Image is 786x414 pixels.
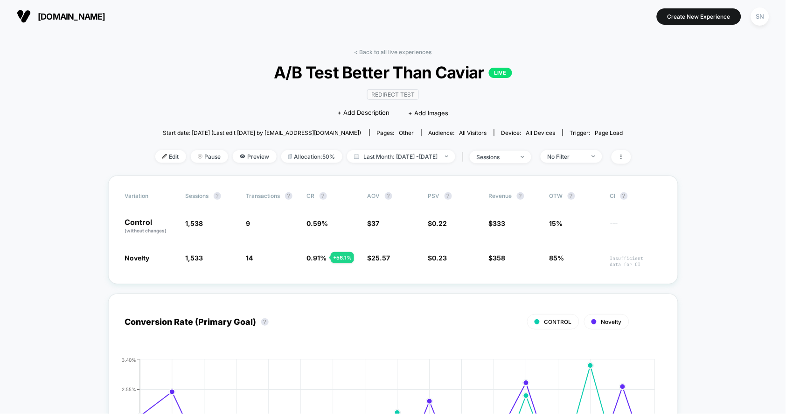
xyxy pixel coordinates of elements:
span: (without changes) [125,228,167,233]
span: OTW [550,192,601,200]
img: calendar [354,154,359,159]
span: --- [610,221,661,234]
span: Pause [191,150,228,163]
span: $ [489,219,506,227]
span: Last Month: [DATE] - [DATE] [347,150,455,163]
span: CONTROL [544,318,572,325]
div: Trigger: [570,129,623,136]
span: 1,533 [186,254,203,262]
span: 85% [550,254,564,262]
tspan: 3.40% [122,357,136,363]
div: Pages: [377,129,414,136]
button: ? [261,318,269,326]
span: + Add Images [409,109,449,117]
span: 0.23 [432,254,447,262]
span: all devices [526,129,556,136]
button: SN [748,7,772,26]
p: LIVE [489,68,512,78]
span: Device: [494,129,563,136]
span: CI [610,192,661,200]
img: rebalance [288,154,292,159]
span: 0.59 % [307,219,328,227]
button: [DOMAIN_NAME] [14,9,108,24]
span: Start date: [DATE] (Last edit [DATE] by [EMAIL_ADDRESS][DOMAIN_NAME]) [163,129,361,136]
button: ? [445,192,452,200]
span: + Add Description [338,108,390,118]
span: 25.57 [372,254,390,262]
div: SN [751,7,769,26]
span: Allocation: 50% [281,150,342,163]
span: Variation [125,192,176,200]
span: Insufficient data for CI [610,255,661,267]
span: Redirect Test [367,89,419,100]
div: + 56.1 % [331,252,354,263]
span: A/B Test Better Than Caviar [179,63,607,82]
span: | [460,150,470,164]
img: end [198,154,202,159]
span: 15% [550,219,563,227]
span: $ [428,219,447,227]
button: ? [620,192,628,200]
tspan: 2.55% [122,386,136,392]
button: ? [568,192,575,200]
div: sessions [477,154,514,161]
div: No Filter [548,153,585,160]
span: Edit [155,150,186,163]
span: Revenue [489,192,512,199]
span: $ [489,254,506,262]
img: end [445,155,448,157]
span: 1,538 [186,219,203,227]
img: end [521,156,524,158]
span: other [399,129,414,136]
span: 0.22 [432,219,447,227]
span: CR [307,192,315,199]
img: end [592,155,595,157]
span: $ [428,254,447,262]
button: ? [214,192,221,200]
span: AOV [368,192,380,199]
span: 37 [372,219,380,227]
span: [DOMAIN_NAME] [38,12,105,21]
p: Control [125,218,176,234]
span: PSV [428,192,440,199]
span: Novelty [601,318,622,325]
span: Page Load [595,129,623,136]
span: 14 [246,254,253,262]
img: Visually logo [17,9,31,23]
span: Sessions [186,192,209,199]
button: ? [517,192,524,200]
span: Novelty [125,254,150,262]
a: < Back to all live experiences [355,49,432,56]
button: ? [385,192,392,200]
span: Transactions [246,192,280,199]
div: Audience: [429,129,487,136]
span: 358 [493,254,506,262]
span: 333 [493,219,506,227]
span: $ [368,254,390,262]
img: edit [162,154,167,159]
span: 0.91 % [307,254,327,262]
button: Create New Experience [657,8,741,25]
span: 9 [246,219,250,227]
span: Preview [233,150,277,163]
span: $ [368,219,380,227]
span: All Visitors [459,129,487,136]
button: ? [320,192,327,200]
button: ? [285,192,292,200]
